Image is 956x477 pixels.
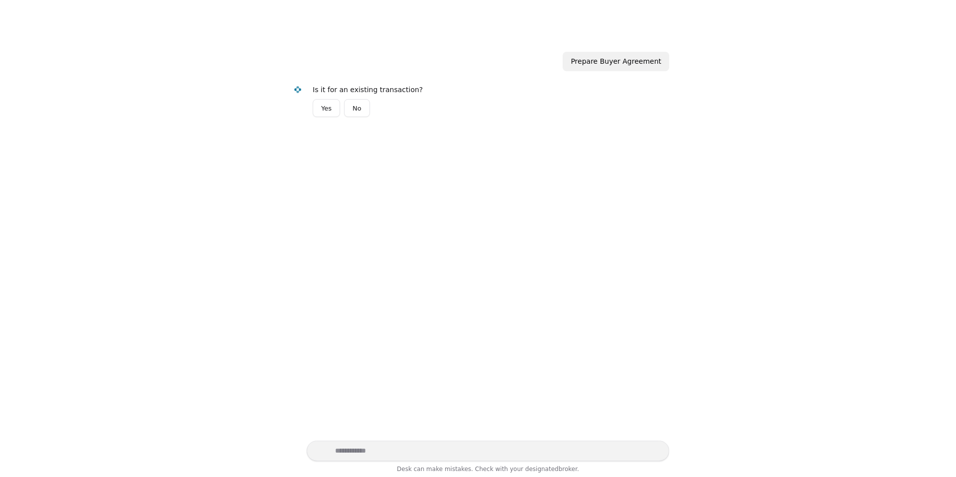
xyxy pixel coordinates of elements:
[525,466,559,473] span: designated
[307,464,669,477] div: Desk can make mistakes. Check with your broker.
[294,85,302,94] img: Desk
[307,441,669,461] textarea: Write your prompt here
[563,52,669,71] div: Prepare Buyer Agreement
[313,99,340,117] button: Yes
[313,84,661,118] div: Is it for an existing transaction?
[344,99,370,117] button: No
